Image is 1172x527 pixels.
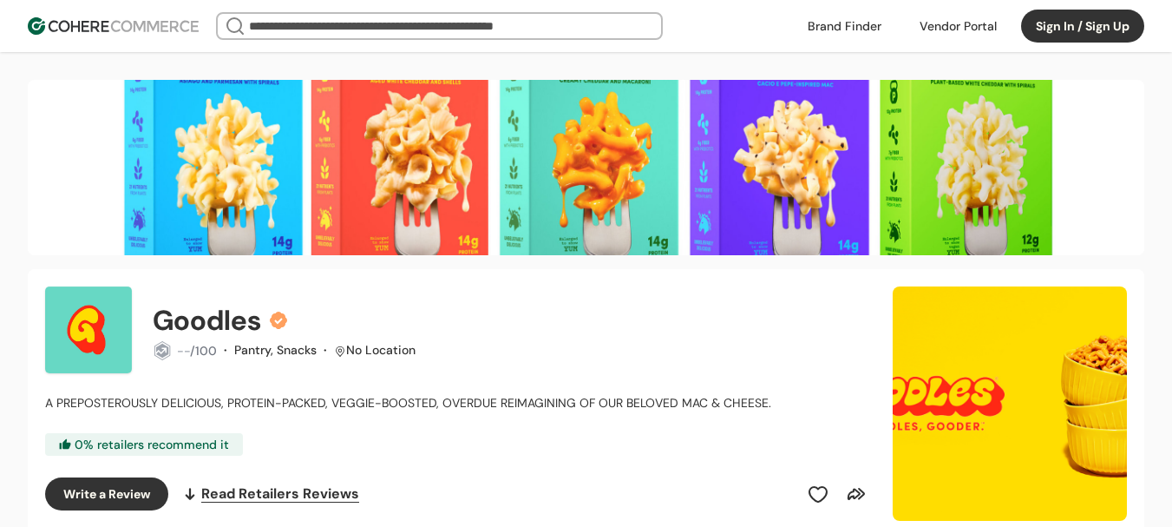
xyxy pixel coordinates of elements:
img: Brand Photo [45,287,132,373]
span: /100 [190,343,217,359]
img: Brand cover image [28,80,1144,255]
a: Read Retailers Reviews [182,478,359,511]
h2: Goodles [153,300,261,341]
span: · [324,342,327,358]
div: No Location [346,341,416,359]
img: Cohere Logo [28,17,199,35]
span: Read Retailers Reviews [201,484,359,504]
div: 0 % retailers recommend it [45,433,243,456]
div: Slide 1 [893,287,1127,521]
img: Slide 0 [893,287,1127,521]
span: A PREPOSTEROUSLY DELICIOUS, PROTEIN-PACKED, VEGGIE-BOOSTED, OVERDUE REIMAGINING OF OUR BELOVED MA... [45,395,771,411]
div: Carousel [893,287,1127,521]
button: Sign In / Sign Up [1021,10,1144,43]
span: -- [177,343,190,359]
span: · [224,342,227,358]
span: Pantry, Snacks [234,342,317,358]
button: Write a Review [45,478,168,511]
